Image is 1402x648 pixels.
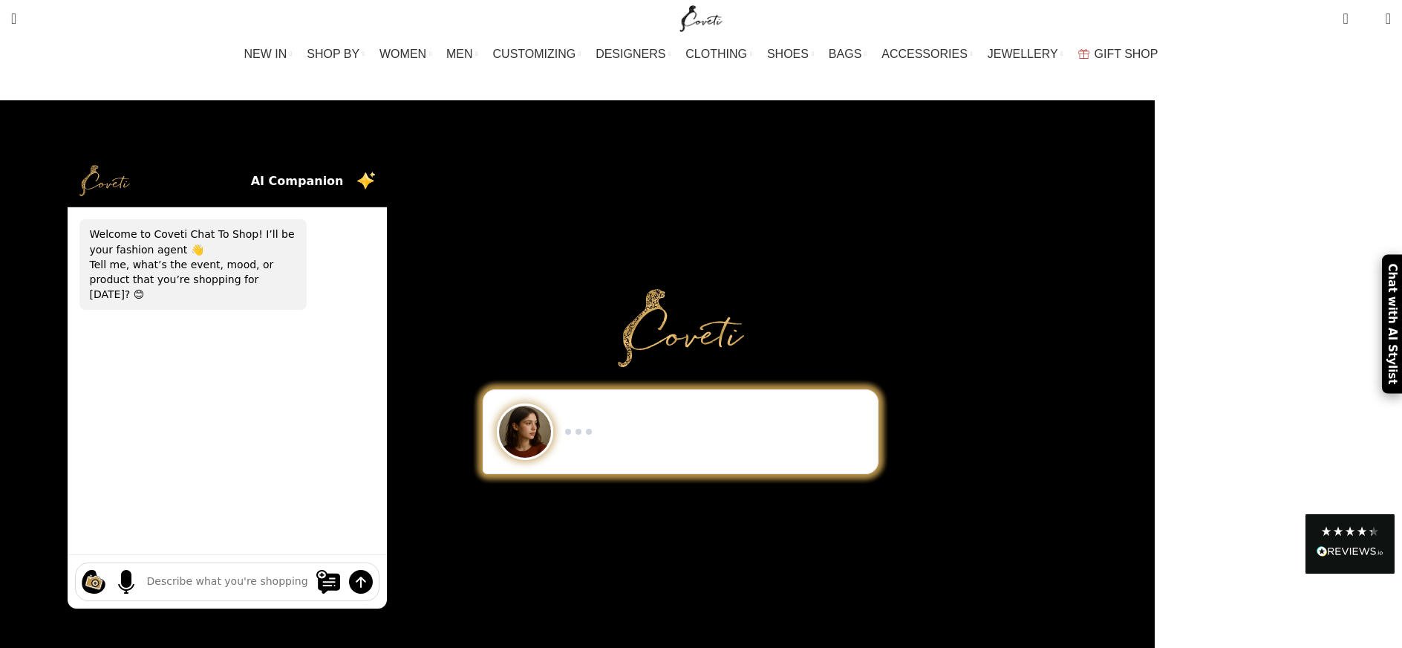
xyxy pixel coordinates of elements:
span: NEW IN [244,47,287,61]
div: 4.28 Stars [1320,525,1380,537]
a: SHOES [767,39,814,69]
div: Chat to Shop demo [472,389,889,474]
a: DESIGNERS [596,39,671,69]
div: My Wishlist [1360,4,1375,33]
a: CUSTOMIZING [493,39,581,69]
a: GIFT SHOP [1078,39,1158,69]
a: SHOP BY [307,39,365,69]
a: ACCESSORIES [881,39,973,69]
img: Primary Gold [618,289,744,366]
div: Main navigation [4,39,1398,69]
a: JEWELLERY [988,39,1063,69]
span: JEWELLERY [988,47,1058,61]
a: BAGS [829,39,867,69]
a: 0 [1335,4,1355,33]
span: SHOP BY [307,47,359,61]
span: MEN [446,47,473,61]
a: MEN [446,39,477,69]
div: Read All Reviews [1305,514,1395,574]
span: 0 [1363,15,1374,26]
span: GIFT SHOP [1095,47,1158,61]
span: CLOTHING [685,47,747,61]
span: BAGS [829,47,861,61]
span: DESIGNERS [596,47,665,61]
a: Site logo [676,11,726,24]
div: Read All Reviews [1317,543,1383,563]
a: CLOTHING [685,39,752,69]
span: ACCESSORIES [881,47,968,61]
span: SHOES [767,47,809,61]
span: CUSTOMIZING [493,47,576,61]
a: WOMEN [379,39,431,69]
a: NEW IN [244,39,293,69]
img: GiftBag [1078,49,1089,59]
img: REVIEWS.io [1317,546,1383,557]
a: Search [4,4,24,33]
span: 0 [1344,7,1355,19]
span: WOMEN [379,47,426,61]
